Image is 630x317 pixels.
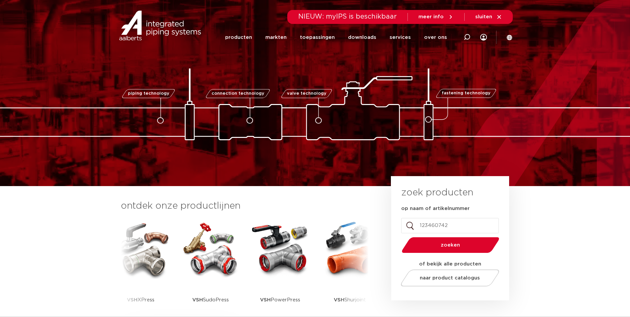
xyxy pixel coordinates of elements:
a: producten [225,25,252,50]
span: piping technology [128,91,169,96]
span: zoeken [419,243,482,248]
strong: of bekijk alle producten [419,262,481,266]
span: sluiten [475,14,492,19]
strong: VSH [127,297,137,302]
a: markten [265,25,287,50]
span: fastening technology [442,91,491,96]
div: my IPS [480,24,487,51]
strong: VSH [334,297,344,302]
a: toepassingen [300,25,335,50]
input: zoeken [401,218,499,233]
h3: zoek producten [401,186,473,199]
strong: VSH [260,297,271,302]
strong: VSH [192,297,203,302]
a: over ons [424,25,447,50]
span: NIEUW: myIPS is beschikbaar [298,13,397,20]
span: connection technology [211,91,264,96]
button: zoeken [399,237,502,254]
a: meer info [418,14,454,20]
span: meer info [418,14,444,19]
a: downloads [348,25,376,50]
h3: ontdek onze productlijnen [121,199,369,213]
a: sluiten [475,14,502,20]
nav: Menu [225,25,447,50]
a: naar product catalogus [399,269,501,286]
span: valve technology [287,91,326,96]
label: op naam of artikelnummer [401,205,470,212]
span: naar product catalogus [420,275,480,280]
a: services [390,25,411,50]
